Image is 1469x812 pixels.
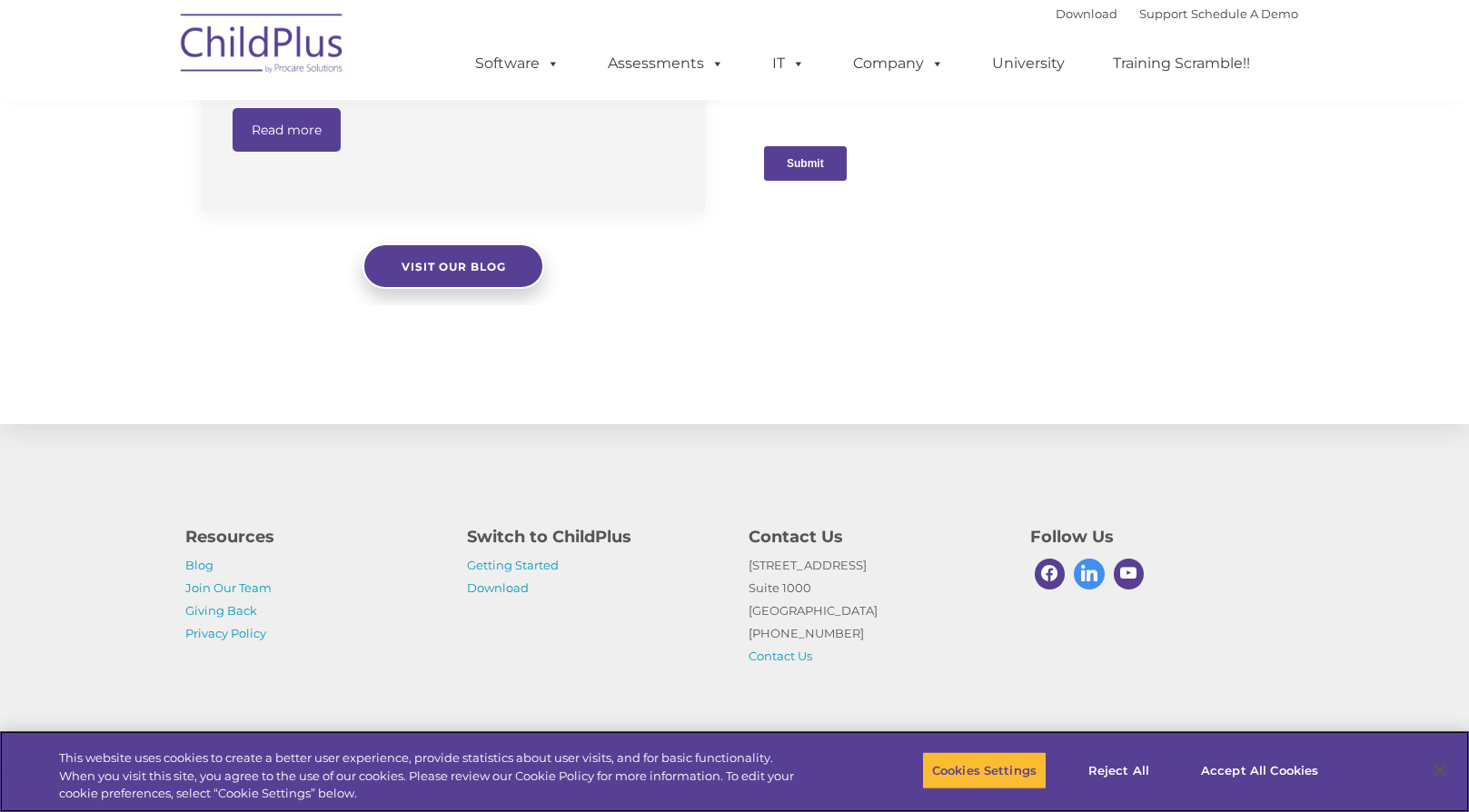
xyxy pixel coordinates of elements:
a: Giving Back [185,603,257,618]
a: Download [467,580,529,595]
a: Support [1139,6,1187,21]
a: Youtube [1109,554,1149,594]
font: | [1056,6,1298,21]
h4: Contact Us [749,524,1003,550]
a: Getting Started [467,558,559,572]
p: [STREET_ADDRESS] Suite 1000 [GEOGRAPHIC_DATA] [PHONE_NUMBER] [749,554,1003,668]
button: Accept All Cookies [1191,751,1328,789]
a: Assessments [590,45,742,82]
a: Join Our Team [185,580,272,595]
button: Cookies Settings [922,751,1047,789]
span: Phone number [253,194,330,208]
a: Visit our blog [362,243,544,289]
a: Contact Us [749,649,812,663]
a: Read more [233,108,341,152]
a: Privacy Policy [185,626,266,640]
a: University [974,45,1083,82]
div: This website uses cookies to create a better user experience, provide statistics about user visit... [59,749,808,803]
button: Reject All [1062,751,1176,789]
a: Software [457,45,578,82]
a: Training Scramble!! [1095,45,1268,82]
a: Download [1056,6,1117,21]
img: ChildPlus by Procare Solutions [172,1,353,92]
a: Linkedin [1069,554,1109,594]
h4: Follow Us [1030,524,1285,550]
a: Company [835,45,962,82]
span: Last name [253,120,308,134]
a: Schedule A Demo [1191,6,1298,21]
h4: Switch to ChildPlus [467,524,721,550]
h4: Resources [185,524,440,550]
span: Visit our blog [401,260,505,273]
button: Close [1420,750,1460,790]
a: Blog [185,558,213,572]
a: Facebook [1030,554,1070,594]
a: IT [754,45,823,82]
